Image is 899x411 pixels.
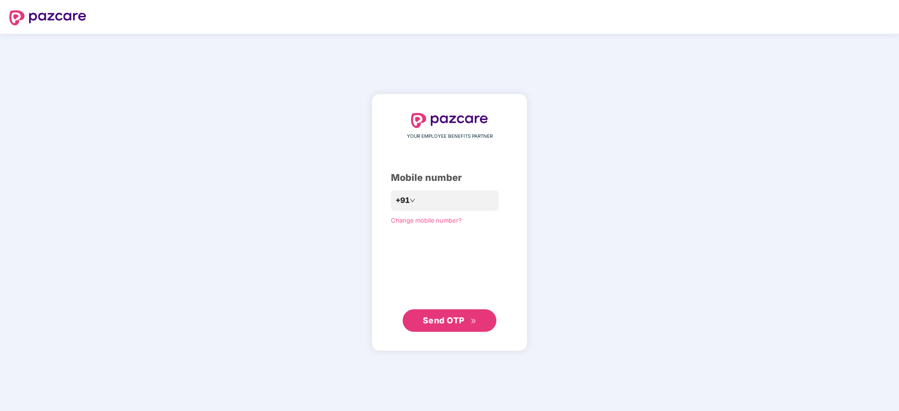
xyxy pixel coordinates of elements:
[471,318,477,324] span: double-right
[411,113,488,128] img: logo
[9,10,86,25] img: logo
[403,309,496,332] button: Send OTPdouble-right
[423,315,464,325] span: Send OTP
[396,194,410,206] span: +91
[410,198,415,203] span: down
[391,217,462,224] a: Change mobile number?
[391,171,508,185] div: Mobile number
[407,133,493,140] span: YOUR EMPLOYEE BENEFITS PARTNER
